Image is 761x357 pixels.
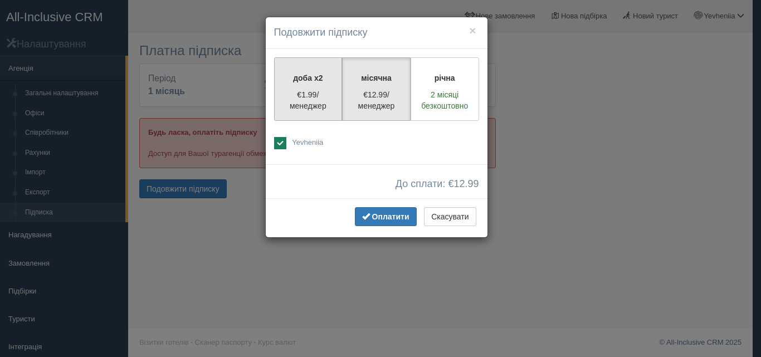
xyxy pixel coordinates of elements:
p: 2 місяці безкоштовно [418,89,472,111]
p: річна [418,72,472,84]
button: Оплатити [355,207,417,226]
p: €1.99/менеджер [281,89,335,111]
p: доба x2 [281,72,335,84]
button: × [469,25,476,36]
span: 12.99 [453,178,479,189]
button: Скасувати [424,207,476,226]
span: До сплати: € [396,179,479,190]
span: Yevheniia [292,138,323,146]
h4: Подовжити підписку [274,26,479,40]
p: €12.99/менеджер [349,89,403,111]
span: Оплатити [372,212,409,221]
p: місячна [349,72,403,84]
